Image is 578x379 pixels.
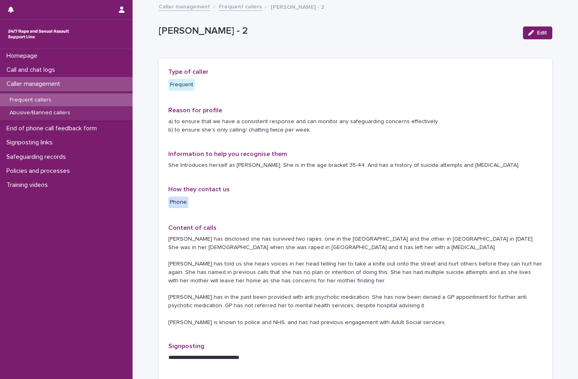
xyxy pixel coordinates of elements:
[159,2,210,11] a: Caller management
[3,139,59,146] p: Signposting links
[3,109,77,116] p: Abusive/Banned callers
[159,25,517,37] p: [PERSON_NAME] - 2
[3,125,103,132] p: End of phone call feedback form
[3,52,44,60] p: Homepage
[537,30,547,36] span: Edit
[168,69,208,75] span: Type of caller
[168,197,188,208] div: Phone
[3,66,61,74] p: Call and chat logs
[271,2,324,11] p: [PERSON_NAME] - 2
[3,80,67,88] p: Caller management
[3,97,58,103] p: Frequent callers
[6,26,71,42] img: rhQMoQhaT3yELyF149Cw
[168,107,222,113] span: Reason for profile
[168,151,287,157] span: Information to help you recognise them
[3,167,76,175] p: Policies and processes
[3,153,72,161] p: Safeguarding records
[3,181,54,189] p: Training videos
[168,161,543,170] p: She Introduces herself as [PERSON_NAME]. She is in the age bracket 35-44. And has a history of su...
[168,79,195,91] div: Frequent
[219,2,262,11] a: Frequent callers
[168,235,543,327] p: [PERSON_NAME] has disclosed she has survived two rapes, one in the [GEOGRAPHIC_DATA] and the othe...
[168,225,216,231] span: Content of calls
[523,26,552,39] button: Edit
[168,186,230,193] span: How they contact us
[168,118,543,134] p: a) to ensure that we have a consistent response and can monitor any safeguarding concerns effecti...
[168,343,204,349] span: Signposting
